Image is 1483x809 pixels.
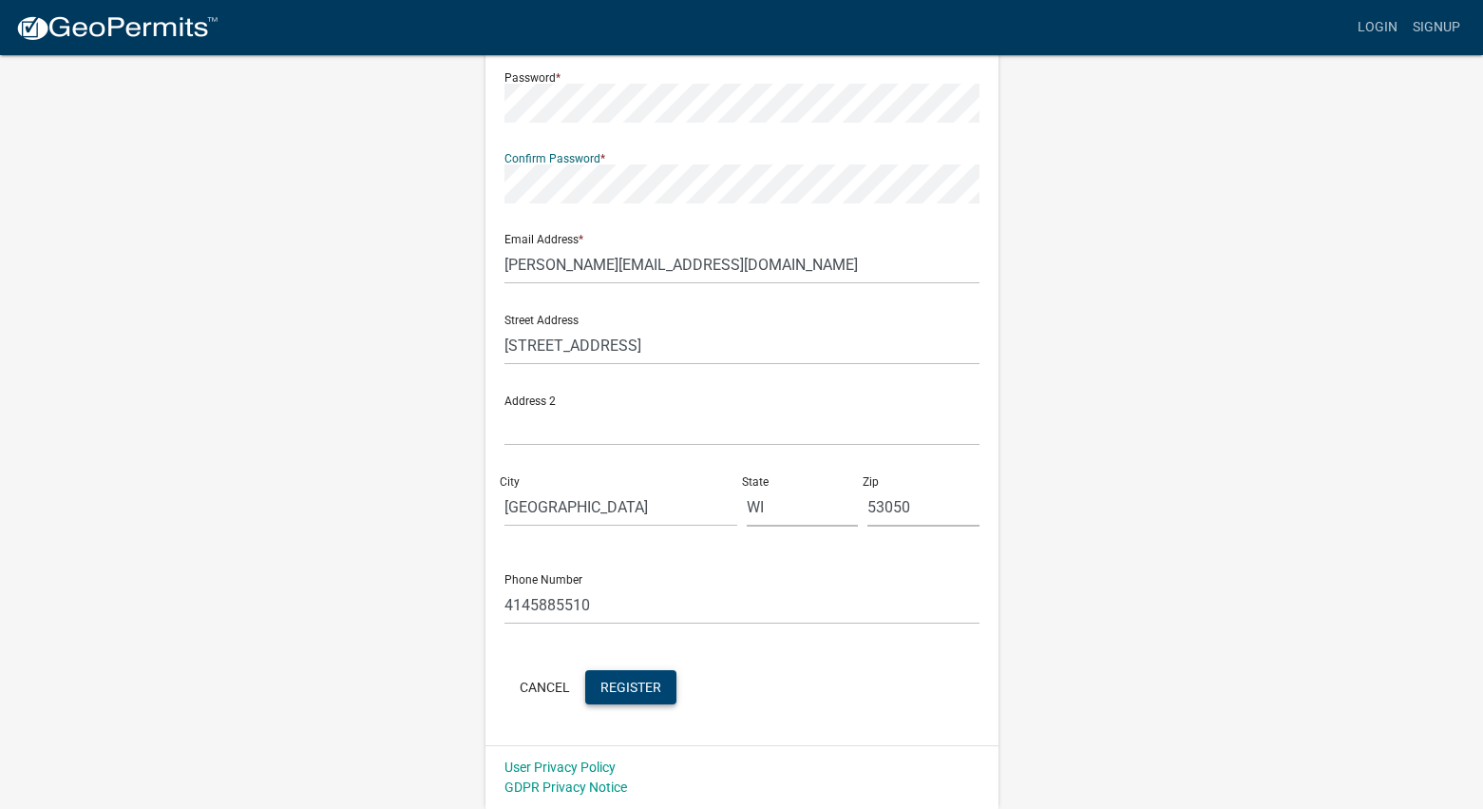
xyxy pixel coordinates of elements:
[504,760,616,775] a: User Privacy Policy
[600,679,661,694] span: Register
[504,670,585,704] button: Cancel
[585,670,676,704] button: Register
[504,780,627,795] a: GDPR Privacy Notice
[1405,10,1468,46] a: Signup
[1350,10,1405,46] a: Login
